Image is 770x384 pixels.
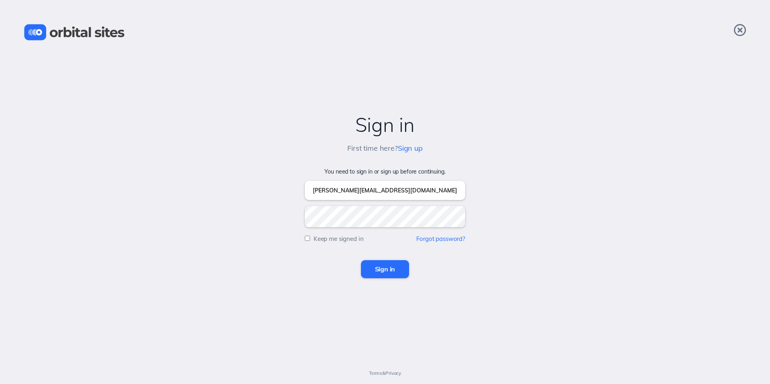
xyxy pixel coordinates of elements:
[385,370,401,376] a: Privacy
[8,114,762,136] h2: Sign in
[398,143,423,153] a: Sign up
[8,168,762,278] form: You need to sign in or sign up before continuing.
[24,24,125,40] img: Orbital Sites Logo
[361,260,409,278] input: Sign in
[369,370,382,376] a: Terms
[416,235,465,243] a: Forgot password?
[305,181,465,200] input: Email
[314,235,364,243] label: Keep me signed in
[347,144,423,153] h5: First time here?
